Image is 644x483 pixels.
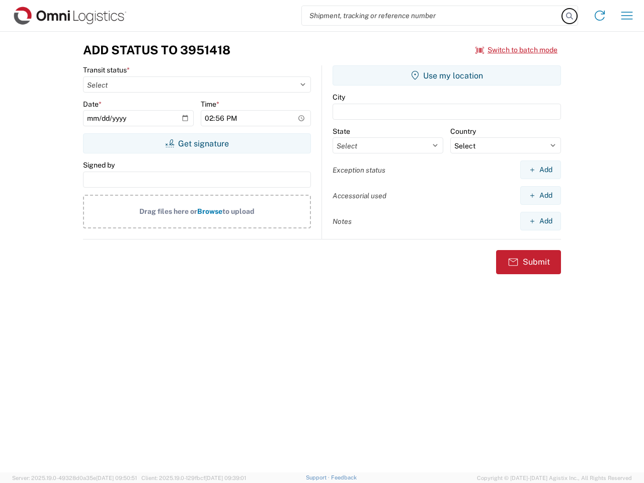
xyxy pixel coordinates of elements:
[333,166,385,175] label: Exception status
[333,65,561,86] button: Use my location
[83,133,311,153] button: Get signature
[477,473,632,482] span: Copyright © [DATE]-[DATE] Agistix Inc., All Rights Reserved
[331,474,357,480] a: Feedback
[201,100,219,109] label: Time
[141,475,246,481] span: Client: 2025.19.0-129fbcf
[333,217,352,226] label: Notes
[205,475,246,481] span: [DATE] 09:39:01
[83,43,230,57] h3: Add Status to 3951418
[450,127,476,136] label: Country
[83,160,115,170] label: Signed by
[139,207,197,215] span: Drag files here or
[83,65,130,74] label: Transit status
[520,186,561,205] button: Add
[306,474,331,480] a: Support
[12,475,137,481] span: Server: 2025.19.0-49328d0a35e
[83,100,102,109] label: Date
[475,42,557,58] button: Switch to batch mode
[197,207,222,215] span: Browse
[520,212,561,230] button: Add
[222,207,255,215] span: to upload
[333,93,345,102] label: City
[520,160,561,179] button: Add
[96,475,137,481] span: [DATE] 09:50:51
[333,127,350,136] label: State
[302,6,562,25] input: Shipment, tracking or reference number
[333,191,386,200] label: Accessorial used
[496,250,561,274] button: Submit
